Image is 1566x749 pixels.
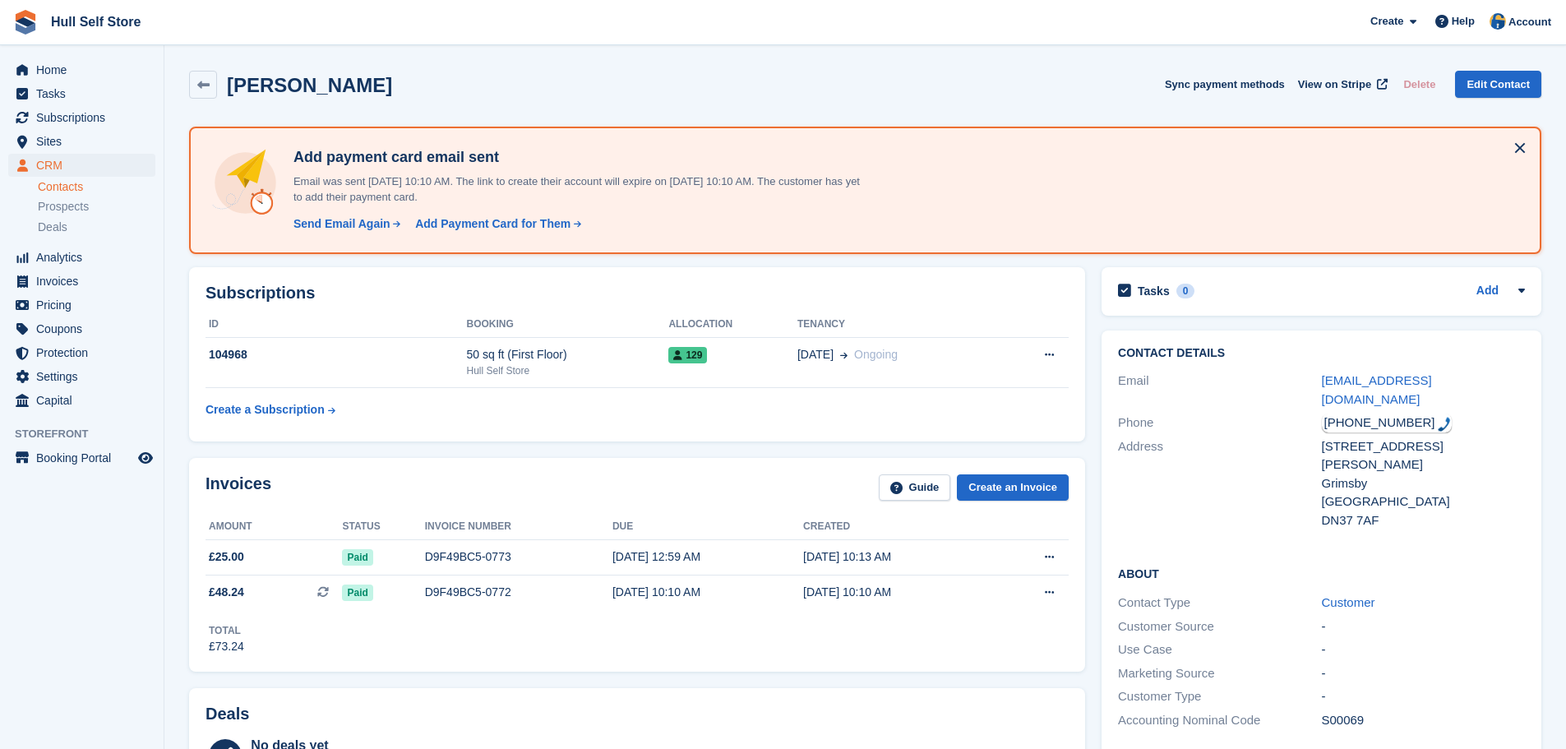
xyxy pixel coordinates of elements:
[36,130,135,153] span: Sites
[8,130,155,153] a: menu
[1118,711,1321,730] div: Accounting Nominal Code
[38,199,89,215] span: Prospects
[1322,373,1432,406] a: [EMAIL_ADDRESS][DOMAIN_NAME]
[209,638,244,655] div: £73.24
[1118,594,1321,613] div: Contact Type
[36,389,135,412] span: Capital
[1138,284,1170,298] h2: Tasks
[8,294,155,317] a: menu
[1291,71,1391,98] a: View on Stripe
[1370,13,1403,30] span: Create
[8,82,155,105] a: menu
[1322,595,1375,609] a: Customer
[206,474,271,502] h2: Invoices
[612,584,803,601] div: [DATE] 10:10 AM
[206,312,467,338] th: ID
[668,312,797,338] th: Allocation
[36,446,135,469] span: Booking Portal
[8,246,155,269] a: menu
[1298,76,1371,93] span: View on Stripe
[409,215,583,233] a: Add Payment Card for Them
[1322,640,1525,659] div: -
[425,548,612,566] div: D9F49BC5-0773
[425,584,612,601] div: D9F49BC5-0772
[13,10,38,35] img: stora-icon-8386f47178a22dfd0bd8f6a31ec36ba5ce8667c1dd55bd0f319d3a0aa187defe.svg
[425,514,612,540] th: Invoice number
[36,294,135,317] span: Pricing
[36,246,135,269] span: Analytics
[879,474,951,502] a: Guide
[38,219,155,236] a: Deals
[36,82,135,105] span: Tasks
[206,514,342,540] th: Amount
[36,58,135,81] span: Home
[8,365,155,388] a: menu
[803,514,994,540] th: Created
[1118,687,1321,706] div: Customer Type
[36,341,135,364] span: Protection
[38,198,155,215] a: Prospects
[467,346,669,363] div: 50 sq ft (First Floor)
[797,346,834,363] span: [DATE]
[209,548,244,566] span: £25.00
[1118,372,1321,409] div: Email
[36,270,135,293] span: Invoices
[957,474,1069,502] a: Create an Invoice
[1176,284,1195,298] div: 0
[36,317,135,340] span: Coupons
[206,395,335,425] a: Create a Subscription
[1322,474,1525,493] div: Grimsby
[206,346,467,363] div: 104968
[8,341,155,364] a: menu
[1438,417,1451,432] img: hfpfyWBK5wQHBAGPgDf9c6qAYOxxMAAAAASUVORK5CYII=
[1322,437,1525,474] div: [STREET_ADDRESS][PERSON_NAME]
[612,548,803,566] div: [DATE] 12:59 AM
[287,173,862,206] p: Email was sent [DATE] 10:10 AM. The link to create their account will expire on [DATE] 10:10 AM. ...
[209,584,244,601] span: £48.24
[8,446,155,469] a: menu
[44,8,147,35] a: Hull Self Store
[803,584,994,601] div: [DATE] 10:10 AM
[1508,14,1551,30] span: Account
[1322,492,1525,511] div: [GEOGRAPHIC_DATA]
[342,585,372,601] span: Paid
[342,514,424,540] th: Status
[1322,414,1452,432] div: Call: +447936307190
[15,426,164,442] span: Storefront
[1397,71,1442,98] button: Delete
[136,448,155,468] a: Preview store
[467,363,669,378] div: Hull Self Store
[227,74,392,96] h2: [PERSON_NAME]
[1118,664,1321,683] div: Marketing Source
[36,365,135,388] span: Settings
[1118,640,1321,659] div: Use Case
[1490,13,1506,30] img: Hull Self Store
[8,270,155,293] a: menu
[38,179,155,195] a: Contacts
[1322,664,1525,683] div: -
[8,389,155,412] a: menu
[1165,71,1285,98] button: Sync payment methods
[8,58,155,81] a: menu
[803,548,994,566] div: [DATE] 10:13 AM
[612,514,803,540] th: Due
[206,705,249,724] h2: Deals
[415,215,571,233] div: Add Payment Card for Them
[38,220,67,235] span: Deals
[206,284,1069,303] h2: Subscriptions
[1118,617,1321,636] div: Customer Source
[797,312,1000,338] th: Tenancy
[1476,282,1499,301] a: Add
[1118,565,1525,581] h2: About
[1322,617,1525,636] div: -
[1322,511,1525,530] div: DN37 7AF
[342,549,372,566] span: Paid
[467,312,669,338] th: Booking
[668,347,707,363] span: 129
[287,148,862,167] h4: Add payment card email sent
[210,148,280,218] img: add-payment-card-4dbda4983b697a7845d177d07a5d71e8a16f1ec00487972de202a45f1e8132f5.svg
[1322,711,1525,730] div: S00069
[36,106,135,129] span: Subscriptions
[206,401,325,418] div: Create a Subscription
[8,106,155,129] a: menu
